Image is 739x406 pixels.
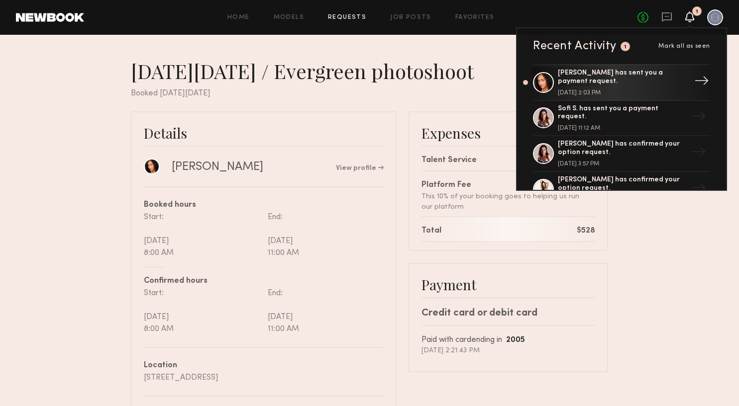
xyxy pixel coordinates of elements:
[144,124,384,142] div: Details
[533,40,617,52] div: Recent Activity
[422,225,441,237] div: Total
[455,14,495,21] a: Favorites
[422,124,595,142] div: Expenses
[264,211,384,259] div: End: [DATE] 11:00 AM
[144,275,384,287] div: Confirmed hours
[577,225,595,237] div: $528
[533,64,710,101] a: [PERSON_NAME] has sent you a payment request.[DATE] 2:03 PM→
[422,276,595,293] div: Payment
[558,90,687,96] div: [DATE] 2:03 PM
[422,334,595,346] div: Paid with card ending in
[690,70,713,95] div: →
[172,160,263,174] div: [PERSON_NAME]
[131,59,482,83] div: [DATE][DATE] / Evergreen photoshoot
[687,176,710,202] div: →
[422,191,580,212] div: This 10% of your booking goes to helping us run our platform
[274,14,304,21] a: Models
[533,101,710,137] a: Sofi S. has sent you a payment request.[DATE] 11:12 AM→
[558,105,687,122] div: Sofi S. has sent you a payment request.
[687,141,710,166] div: →
[227,14,250,21] a: Home
[687,105,710,131] div: →
[422,346,595,355] div: [DATE] 2:21:43 PM
[558,176,687,193] div: [PERSON_NAME] has confirmed your option request.
[624,44,627,50] div: 1
[558,125,687,131] div: [DATE] 11:12 AM
[558,161,687,167] div: [DATE] 3:57 PM
[144,211,264,259] div: Start: [DATE] 8:00 AM
[144,372,384,384] div: [STREET_ADDRESS]
[264,287,384,335] div: End: [DATE] 11:00 AM
[144,199,384,211] div: Booked hours
[533,172,710,208] a: [PERSON_NAME] has confirmed your option request.→
[390,14,431,21] a: Job Posts
[336,165,384,172] a: View profile
[328,14,366,21] a: Requests
[696,9,698,14] div: 1
[144,360,384,372] div: Location
[506,336,525,344] b: 2005
[422,179,580,191] div: Platform Fee
[558,69,687,86] div: [PERSON_NAME] has sent you a payment request.
[558,140,687,157] div: [PERSON_NAME] has confirmed your option request.
[658,43,710,49] span: Mark all as seen
[422,306,595,321] div: Credit card or debit card
[533,136,710,172] a: [PERSON_NAME] has confirmed your option request.[DATE] 3:57 PM→
[144,287,264,335] div: Start: [DATE] 8:00 AM
[131,87,608,99] div: Booked [DATE][DATE]
[422,155,477,166] div: Talent Service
